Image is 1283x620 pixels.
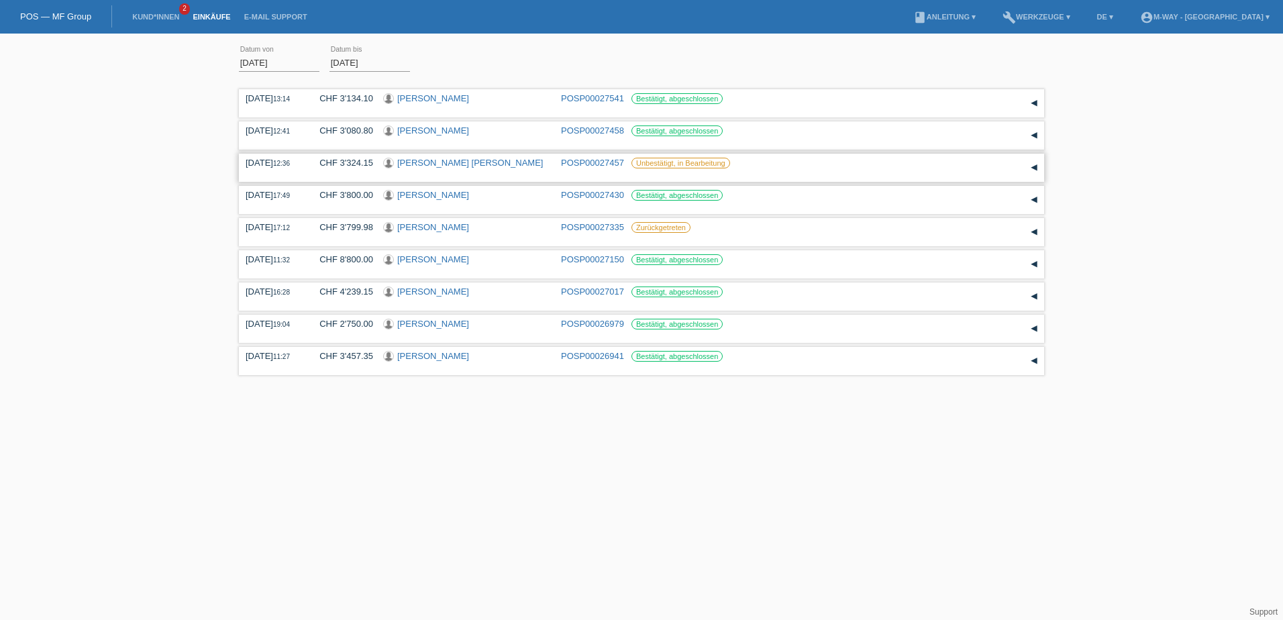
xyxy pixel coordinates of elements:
[273,224,290,231] span: 17:12
[246,190,299,200] div: [DATE]
[246,287,299,297] div: [DATE]
[561,254,624,264] a: POSP00027150
[309,158,373,168] div: CHF 3'324.15
[397,254,469,264] a: [PERSON_NAME]
[246,351,299,361] div: [DATE]
[1140,11,1153,24] i: account_circle
[1090,13,1120,21] a: DE ▾
[397,351,469,361] a: [PERSON_NAME]
[397,158,543,168] a: [PERSON_NAME] [PERSON_NAME]
[913,11,927,24] i: book
[1024,254,1044,274] div: auf-/zuklappen
[397,190,469,200] a: [PERSON_NAME]
[186,13,237,21] a: Einkäufe
[631,158,730,168] label: Unbestätigt, in Bearbeitung
[309,222,373,232] div: CHF 3'799.98
[1024,93,1044,113] div: auf-/zuklappen
[1024,319,1044,339] div: auf-/zuklappen
[246,158,299,168] div: [DATE]
[273,256,290,264] span: 11:32
[1024,222,1044,242] div: auf-/zuklappen
[631,222,690,233] label: Zurückgetreten
[1024,351,1044,371] div: auf-/zuklappen
[561,319,624,329] a: POSP00026979
[631,190,723,201] label: Bestätigt, abgeschlossen
[246,254,299,264] div: [DATE]
[309,287,373,297] div: CHF 4'239.15
[246,93,299,103] div: [DATE]
[631,287,723,297] label: Bestätigt, abgeschlossen
[1024,125,1044,146] div: auf-/zuklappen
[561,190,624,200] a: POSP00027430
[561,222,624,232] a: POSP00027335
[397,222,469,232] a: [PERSON_NAME]
[1024,190,1044,210] div: auf-/zuklappen
[246,222,299,232] div: [DATE]
[246,319,299,329] div: [DATE]
[273,289,290,296] span: 16:28
[1003,11,1016,24] i: build
[309,93,373,103] div: CHF 3'134.10
[631,319,723,329] label: Bestätigt, abgeschlossen
[309,319,373,329] div: CHF 2'750.00
[1133,13,1276,21] a: account_circlem-way - [GEOGRAPHIC_DATA] ▾
[273,321,290,328] span: 19:04
[273,160,290,167] span: 12:36
[273,127,290,135] span: 12:41
[238,13,314,21] a: E-Mail Support
[561,351,624,361] a: POSP00026941
[20,11,91,21] a: POS — MF Group
[631,351,723,362] label: Bestätigt, abgeschlossen
[125,13,186,21] a: Kund*innen
[273,353,290,360] span: 11:27
[179,3,190,15] span: 2
[309,351,373,361] div: CHF 3'457.35
[561,158,624,168] a: POSP00027457
[397,319,469,329] a: [PERSON_NAME]
[631,125,723,136] label: Bestätigt, abgeschlossen
[397,125,469,136] a: [PERSON_NAME]
[1024,287,1044,307] div: auf-/zuklappen
[561,287,624,297] a: POSP00027017
[1249,607,1278,617] a: Support
[246,125,299,136] div: [DATE]
[561,93,624,103] a: POSP00027541
[996,13,1077,21] a: buildWerkzeuge ▾
[631,254,723,265] label: Bestätigt, abgeschlossen
[309,125,373,136] div: CHF 3'080.80
[309,254,373,264] div: CHF 8'800.00
[397,93,469,103] a: [PERSON_NAME]
[561,125,624,136] a: POSP00027458
[309,190,373,200] div: CHF 3'800.00
[1024,158,1044,178] div: auf-/zuklappen
[631,93,723,104] label: Bestätigt, abgeschlossen
[907,13,982,21] a: bookAnleitung ▾
[273,192,290,199] span: 17:49
[273,95,290,103] span: 13:14
[397,287,469,297] a: [PERSON_NAME]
